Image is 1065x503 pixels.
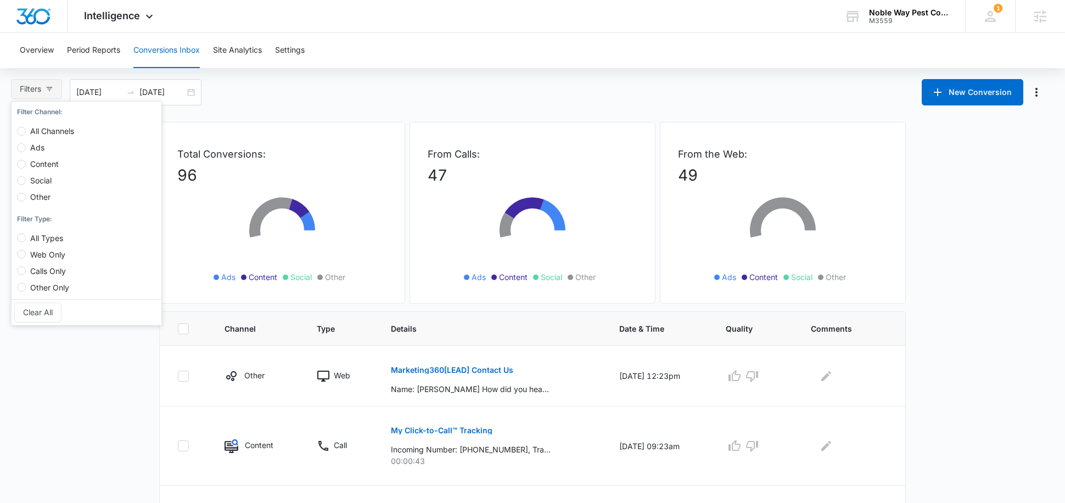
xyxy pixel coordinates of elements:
[23,306,53,318] span: Clear All
[817,367,835,385] button: Edit Comments
[922,79,1023,105] button: New Conversion
[139,86,185,98] input: End date
[541,271,562,283] span: Social
[811,323,872,334] span: Comments
[391,455,592,467] p: 00:00:43
[84,10,140,21] span: Intelligence
[20,83,41,95] span: Filters
[17,107,156,118] div: Filter Channel :
[26,159,63,169] span: Content
[275,33,305,68] button: Settings
[722,271,736,283] span: Ads
[869,8,949,17] div: account name
[11,79,62,99] button: Filters
[133,33,200,68] button: Conversions Inbox
[26,143,49,152] span: Ads
[334,439,347,451] p: Call
[391,323,576,334] span: Details
[14,303,61,322] button: Clear All
[67,33,120,68] button: Period Reports
[391,417,492,444] button: My Click-to-Call™ Tracking
[26,250,70,259] span: Web Only
[869,17,949,25] div: account id
[606,406,713,486] td: [DATE] 09:23am
[245,439,273,451] p: Content
[791,271,812,283] span: Social
[472,271,486,283] span: Ads
[26,192,55,202] span: Other
[817,437,835,455] button: Edit Comments
[1028,83,1045,101] button: Manage Numbers
[76,86,122,98] input: Start date
[428,147,637,161] p: From Calls:
[749,271,778,283] span: Content
[126,88,135,97] span: to
[26,283,74,292] span: Other Only
[317,323,349,334] span: Type
[17,214,156,225] div: Filter Type :
[391,427,492,434] p: My Click-to-Call™ Tracking
[26,266,70,276] span: Calls Only
[575,271,596,283] span: Other
[334,370,350,381] p: Web
[20,33,54,68] button: Overview
[826,271,846,283] span: Other
[606,346,713,406] td: [DATE] 12:23pm
[249,271,277,283] span: Content
[213,33,262,68] button: Site Analytics
[391,383,551,395] p: Name: [PERSON_NAME] How did you hear about us? Friend/Family, Email: [EMAIL_ADDRESS][DOMAIN_NAME]...
[290,271,312,283] span: Social
[994,4,1002,13] div: notifications count
[244,370,265,381] p: Other
[726,323,768,334] span: Quality
[26,176,56,185] span: Social
[619,323,684,334] span: Date & Time
[499,271,528,283] span: Content
[428,164,637,187] p: 47
[325,271,345,283] span: Other
[678,147,888,161] p: From the Web:
[126,88,135,97] span: swap-right
[391,357,513,383] button: Marketing360[LEAD] Contact Us
[391,444,551,455] p: Incoming Number: [PHONE_NUMBER], Tracking Number: [PHONE_NUMBER], Ring To: [PHONE_NUMBER], Caller...
[26,233,68,243] span: All Types
[391,366,513,374] p: Marketing360[LEAD] Contact Us
[994,4,1002,13] span: 1
[678,164,888,187] p: 49
[221,271,236,283] span: Ads
[26,126,79,136] span: All Channels
[177,147,387,161] p: Total Conversions:
[177,164,387,187] p: 96
[225,323,274,334] span: Channel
